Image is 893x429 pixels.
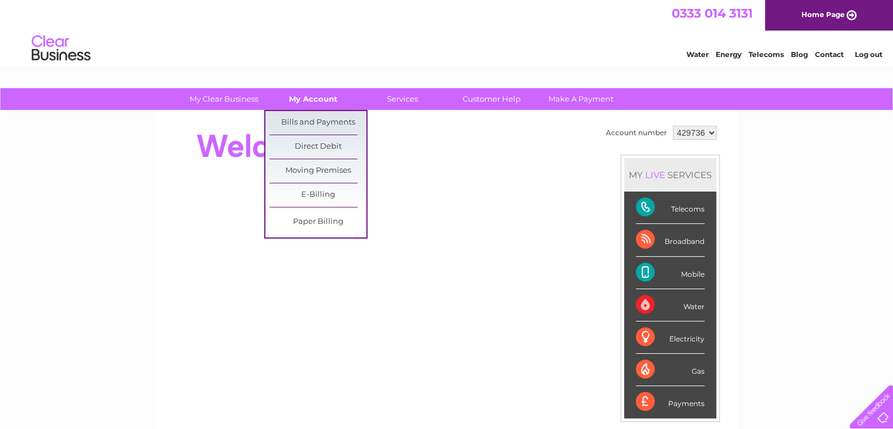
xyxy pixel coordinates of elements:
a: Direct Debit [269,135,366,159]
div: Gas [636,354,705,386]
div: Mobile [636,257,705,289]
a: Make A Payment [533,88,629,110]
a: Customer Help [443,88,540,110]
a: Paper Billing [269,210,366,234]
div: Electricity [636,321,705,354]
a: My Clear Business [176,88,272,110]
div: Clear Business is a trading name of Verastar Limited (registered in [GEOGRAPHIC_DATA] No. 3667643... [170,6,724,57]
div: LIVE [643,169,668,180]
a: Log out [854,50,882,59]
div: Water [636,289,705,321]
a: My Account [265,88,362,110]
a: Water [686,50,709,59]
img: logo.png [31,31,91,66]
div: Payments [636,386,705,418]
td: Account number [603,123,670,143]
a: Services [354,88,451,110]
div: Broadband [636,224,705,256]
a: Contact [815,50,844,59]
a: Bills and Payments [269,111,366,135]
div: MY SERVICES [624,158,716,192]
a: Moving Premises [269,159,366,183]
a: E-Billing [269,183,366,207]
a: Blog [791,50,808,59]
a: Telecoms [749,50,784,59]
a: Energy [716,50,742,59]
div: Telecoms [636,192,705,224]
a: 0333 014 3131 [672,6,753,21]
